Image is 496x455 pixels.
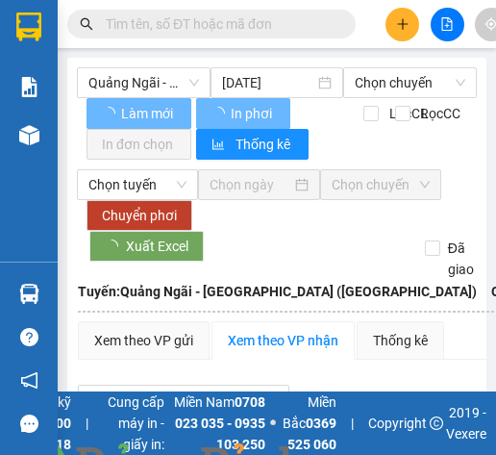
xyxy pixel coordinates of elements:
span: Đã giao [440,238,482,280]
div: Xem theo VP gửi [94,330,193,351]
span: Làm mới [121,103,176,124]
button: file-add [431,8,464,41]
span: question-circle [20,328,38,346]
b: Tuyến: Quảng Ngãi - [GEOGRAPHIC_DATA] ([GEOGRAPHIC_DATA]) [78,284,477,299]
span: Cung cấp máy in - giấy in: [103,392,164,455]
span: loading [102,107,118,120]
button: In đơn chọn [87,129,191,160]
span: loading [105,240,126,253]
button: Lọc VP Gửi [78,385,289,416]
span: Miền Bắc [281,392,336,455]
span: Thống kê [236,134,293,155]
span: In phơi [231,103,275,124]
span: ⚪️ [270,419,276,427]
img: warehouse-icon [19,125,39,145]
span: Xuất Excel [126,236,188,257]
div: Xem theo VP nhận [228,330,338,351]
button: plus [385,8,419,41]
span: Lọc CC [413,103,463,124]
img: logo-vxr [16,13,41,41]
span: copyright [430,417,443,430]
button: In phơi [196,98,290,129]
span: file-add [440,17,454,31]
span: Lọc VP Gửi [88,388,164,412]
button: Làm mới [87,98,191,129]
span: Chọn chuyến [355,68,465,97]
strong: 0369 525 060 [287,416,336,452]
span: plus [396,17,409,31]
span: | [86,413,88,434]
input: Chọn ngày [210,174,290,195]
img: warehouse-icon [19,284,39,304]
span: Miền Nam [169,392,265,455]
span: message [20,415,38,433]
button: bar-chartThống kê [196,129,309,160]
strong: 0708 023 035 - 0935 103 250 [175,394,265,452]
span: Chọn tuyến [88,170,186,199]
input: Tìm tên, số ĐT hoặc mã đơn [106,13,333,35]
span: Quảng Ngãi - Sài Gòn (Vạn Phúc) [88,68,199,97]
span: Chọn chuyến [332,170,430,199]
span: loading [211,107,228,120]
img: solution-icon [19,77,39,97]
span: notification [20,371,38,390]
span: Lọc CR [382,103,432,124]
div: Thống kê [373,330,428,351]
button: Xuất Excel [89,231,204,262]
span: | [351,413,354,434]
input: 13/10/2025 [222,72,315,93]
button: Chuyển phơi [87,200,192,231]
span: search [80,17,93,31]
span: bar-chart [211,138,228,153]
